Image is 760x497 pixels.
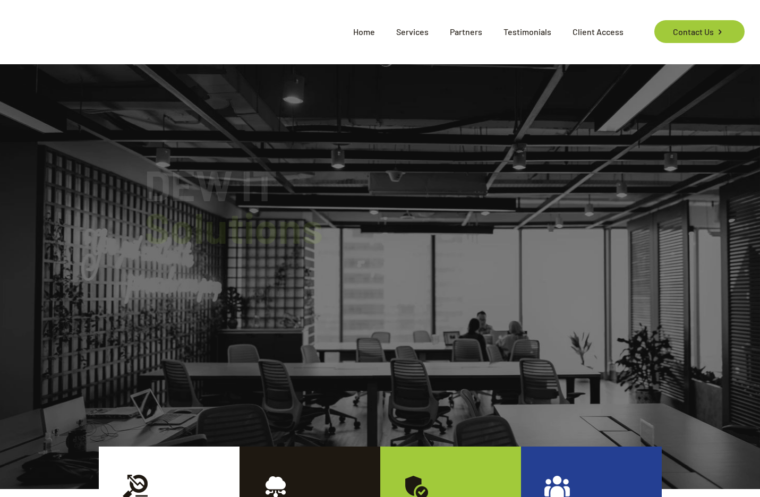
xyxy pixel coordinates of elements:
[343,16,386,48] span: Home
[149,267,310,301] rs-layer: Serving the Okanagan. We do IT, so you can do your business.
[386,16,439,48] span: Services
[439,16,493,48] span: Partners
[149,318,237,345] a: Read more
[144,201,323,252] span: Solutions
[562,16,634,48] span: Client Access
[654,20,744,43] a: Contact Us
[144,163,323,248] rs-layer: DEW IT
[493,16,562,48] span: Testimonials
